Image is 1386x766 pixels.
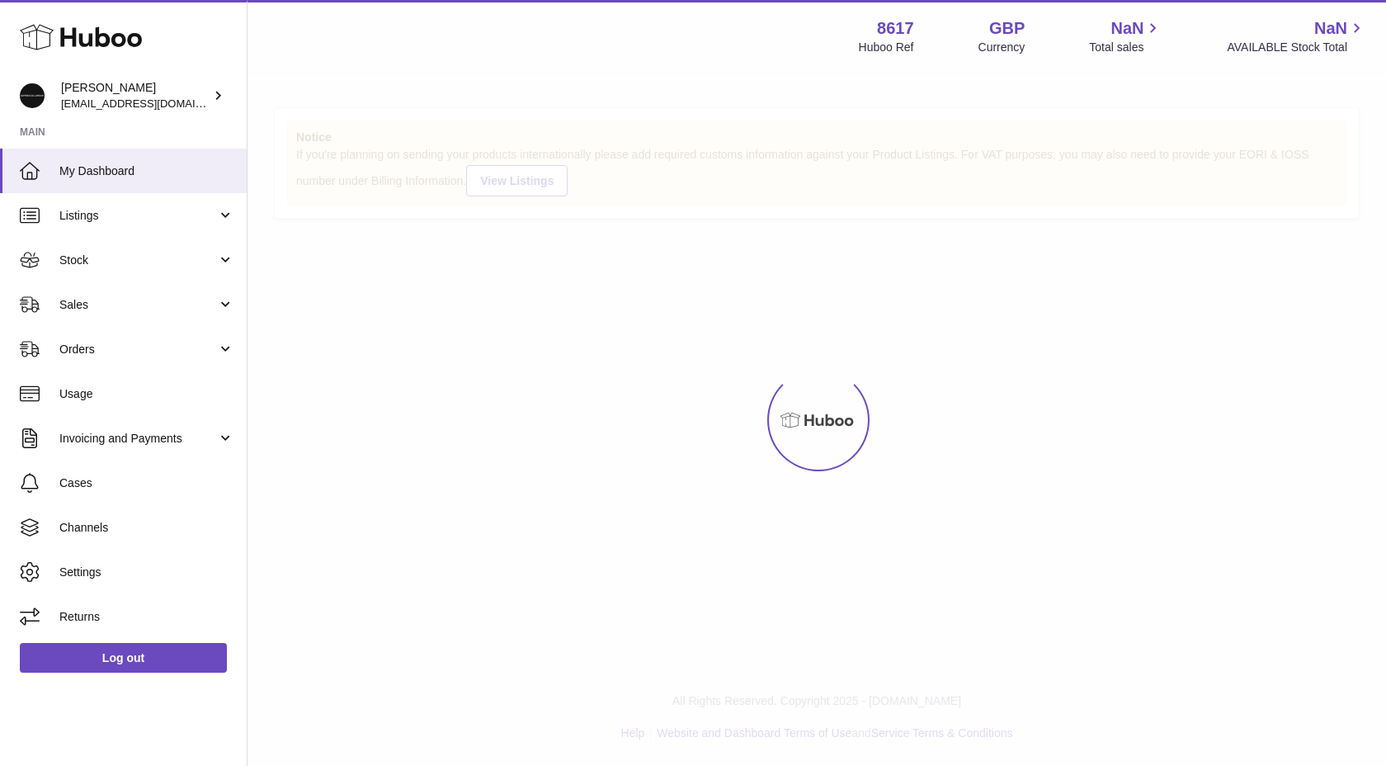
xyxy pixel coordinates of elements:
strong: 8617 [877,17,914,40]
span: Orders [59,342,217,357]
span: Usage [59,386,234,402]
span: Invoicing and Payments [59,431,217,447]
a: NaN Total sales [1089,17,1162,55]
a: Log out [20,643,227,673]
a: NaN AVAILABLE Stock Total [1227,17,1366,55]
img: hello@alfredco.com [20,83,45,108]
span: Sales [59,297,217,313]
div: [PERSON_NAME] [61,80,210,111]
span: Stock [59,253,217,268]
span: NaN [1110,17,1143,40]
span: NaN [1314,17,1347,40]
div: Huboo Ref [859,40,914,55]
strong: GBP [989,17,1025,40]
span: Total sales [1089,40,1162,55]
span: Listings [59,208,217,224]
span: My Dashboard [59,163,234,179]
span: Returns [59,609,234,625]
span: Channels [59,520,234,536]
span: [EMAIL_ADDRESS][DOMAIN_NAME] [61,97,243,110]
span: Settings [59,565,234,580]
div: Currency [978,40,1025,55]
span: AVAILABLE Stock Total [1227,40,1366,55]
span: Cases [59,475,234,491]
